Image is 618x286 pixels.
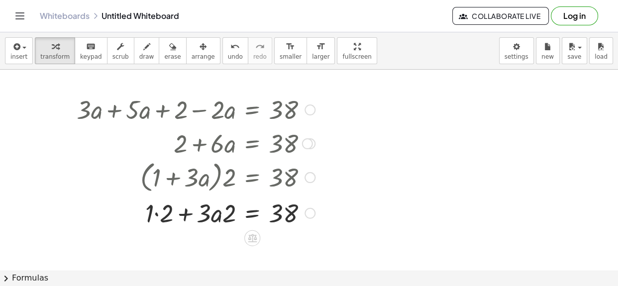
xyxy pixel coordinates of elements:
button: keyboardkeypad [75,37,107,64]
button: insert [5,37,33,64]
span: transform [40,53,70,60]
span: Collaborate Live [461,11,540,20]
button: undoundo [222,37,248,64]
span: erase [164,53,181,60]
div: Apply the same math to both sides of the equation [244,230,260,246]
button: settings [499,37,534,64]
i: redo [255,41,265,53]
button: format_sizesmaller [274,37,307,64]
button: transform [35,37,75,64]
span: insert [10,53,27,60]
button: new [536,37,560,64]
a: Whiteboards [40,11,90,21]
button: erase [159,37,186,64]
button: arrange [186,37,220,64]
span: load [595,53,608,60]
i: format_size [286,41,295,53]
button: Collaborate Live [452,7,549,25]
button: fullscreen [337,37,377,64]
button: save [562,37,587,64]
span: draw [139,53,154,60]
span: scrub [112,53,129,60]
button: redoredo [248,37,272,64]
span: new [541,53,554,60]
span: redo [253,53,267,60]
i: format_size [316,41,325,53]
span: fullscreen [342,53,371,60]
span: keypad [80,53,102,60]
i: keyboard [86,41,96,53]
i: undo [230,41,240,53]
button: draw [134,37,160,64]
span: larger [312,53,329,60]
button: Toggle navigation [12,8,28,24]
span: settings [505,53,528,60]
button: load [589,37,613,64]
span: undo [228,53,243,60]
span: arrange [192,53,215,60]
span: save [567,53,581,60]
button: scrub [107,37,134,64]
button: Log in [551,6,598,25]
button: format_sizelarger [307,37,335,64]
span: smaller [280,53,302,60]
